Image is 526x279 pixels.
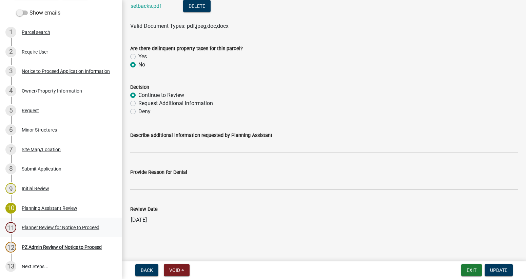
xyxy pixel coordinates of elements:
[141,267,153,273] span: Back
[130,170,187,175] label: Provide Reason for Denial
[183,3,211,10] wm-modal-confirm: Delete Document
[5,124,16,135] div: 6
[22,127,57,132] div: Minor Structures
[22,166,61,171] div: Submit Application
[5,66,16,77] div: 3
[22,30,50,35] div: Parcel search
[138,107,151,116] label: Deny
[130,207,158,212] label: Review Date
[5,222,16,233] div: 11
[5,242,16,253] div: 12
[164,264,190,276] button: Void
[22,206,77,211] div: Planning Assistant Review
[5,144,16,155] div: 7
[130,23,229,29] span: Valid Document Types: pdf,jpeg,doc,docx
[169,267,180,273] span: Void
[22,186,49,191] div: Initial Review
[5,183,16,194] div: 9
[22,88,82,93] div: Owner/Property Information
[130,133,272,138] label: Describe additional information requested by Planning Assistant
[461,264,482,276] button: Exit
[22,69,110,74] div: Notice to Proceed Application Information
[131,3,161,9] a: setbacks.pdf
[138,99,213,107] label: Request Additional Information
[5,85,16,96] div: 4
[16,9,60,17] label: Show emails
[130,85,149,90] label: Decision
[138,61,145,69] label: No
[135,264,158,276] button: Back
[5,27,16,38] div: 1
[485,264,513,276] button: Update
[22,147,61,152] div: Site Map/Location
[5,46,16,57] div: 2
[5,105,16,116] div: 5
[5,203,16,214] div: 10
[5,261,16,272] div: 13
[22,49,48,54] div: Require User
[22,225,99,230] div: Planner Review for Notice to Proceed
[138,53,147,61] label: Yes
[22,245,102,250] div: PZ Admin Review of Notice to Proceed
[130,46,243,51] label: Are there delinquent property taxes for this parcel?
[138,91,184,99] label: Continue to Review
[22,108,39,113] div: Request
[490,267,507,273] span: Update
[5,163,16,174] div: 8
